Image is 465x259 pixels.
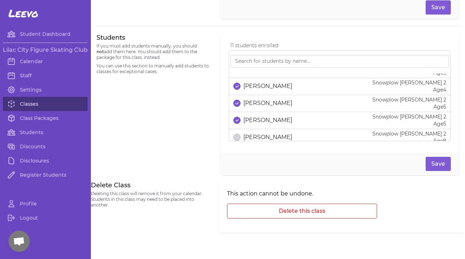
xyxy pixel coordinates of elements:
[3,27,88,41] a: Student Dashboard
[227,204,377,219] button: Delete this class
[231,55,449,68] input: Search for students by name...
[3,68,88,83] a: Staff
[3,83,88,97] a: Settings
[91,191,210,208] p: Deleting this class will remove it from your calendar. Students in this class may need to be plac...
[3,46,88,54] h3: Lilac City Figure Skating Club
[3,97,88,111] a: Classes
[227,189,377,198] p: This action cannot be undone.
[372,96,446,103] p: Snowplow [PERSON_NAME] 2
[3,111,88,125] a: Class Packages
[9,7,38,20] span: Leevo
[91,181,210,189] h3: Delete Class
[9,231,30,252] div: Open chat
[96,49,104,54] span: not
[243,116,292,125] p: [PERSON_NAME]
[233,83,240,90] button: select date
[372,130,446,137] p: Snowplow [PERSON_NAME] 2
[372,79,446,86] p: Snowplow [PERSON_NAME] 2
[243,82,292,90] p: [PERSON_NAME]
[243,99,292,108] p: [PERSON_NAME]
[243,133,292,142] p: [PERSON_NAME]
[233,100,240,107] button: select date
[3,125,88,139] a: Students
[3,154,88,168] a: Disclosures
[372,120,446,127] p: Age 5
[372,137,446,144] p: Age 8
[233,134,240,141] button: select date
[233,117,240,124] button: select date
[426,0,451,15] button: Save
[372,86,446,93] p: Age 4
[3,54,88,68] a: Calendar
[426,157,451,171] button: Save
[3,139,88,154] a: Discounts
[372,113,446,120] p: Snowplow [PERSON_NAME] 2
[3,168,88,182] a: Register Students
[372,103,446,110] p: Age 5
[96,33,212,42] h3: Students
[3,197,88,211] a: Profile
[96,63,212,75] p: You can use this section to manually add students to classes for exceptional cases.
[230,42,451,49] p: 11 students enrolled
[96,43,212,60] p: If you must add students manually, you should add them here. You should add them to the package f...
[3,211,88,225] a: Logout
